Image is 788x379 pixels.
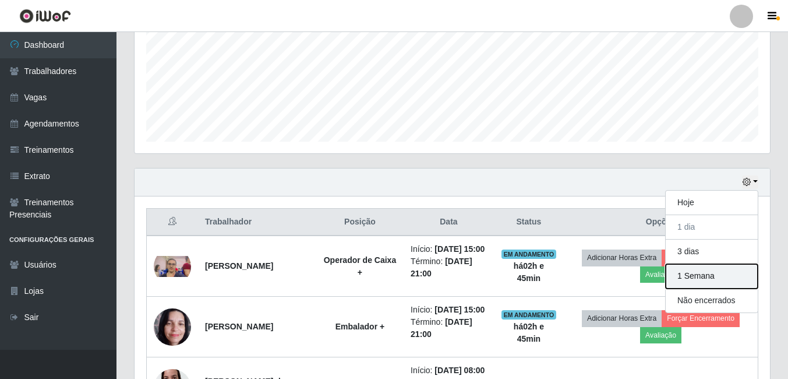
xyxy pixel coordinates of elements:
[666,240,758,264] button: 3 dias
[324,255,397,277] strong: Operador de Caixa +
[411,316,487,341] li: Término:
[501,310,557,320] span: EM ANDAMENTO
[501,250,557,259] span: EM ANDAMENTO
[404,209,494,236] th: Data
[411,304,487,316] li: Início:
[335,322,384,331] strong: Embalador +
[666,215,758,240] button: 1 dia
[582,250,662,266] button: Adicionar Horas Extra
[564,209,758,236] th: Opções
[662,250,740,266] button: Forçar Encerramento
[662,310,740,327] button: Forçar Encerramento
[582,310,662,327] button: Adicionar Horas Extra
[411,243,487,255] li: Início:
[154,302,191,352] img: 1726745680631.jpeg
[198,209,316,236] th: Trabalhador
[434,305,485,314] time: [DATE] 15:00
[316,209,404,236] th: Posição
[666,264,758,289] button: 1 Semana
[666,289,758,313] button: Não encerrados
[205,322,273,331] strong: [PERSON_NAME]
[640,327,681,343] button: Avaliação
[514,261,544,283] strong: há 02 h e 45 min
[411,364,487,377] li: Início:
[514,322,544,343] strong: há 02 h e 45 min
[19,9,71,23] img: CoreUI Logo
[434,366,485,375] time: [DATE] 08:00
[666,191,758,215] button: Hoje
[205,261,273,271] strong: [PERSON_NAME]
[494,209,564,236] th: Status
[411,255,487,280] li: Término:
[434,244,485,254] time: [DATE] 15:00
[640,266,681,283] button: Avaliação
[154,256,191,277] img: 1748035113765.jpeg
